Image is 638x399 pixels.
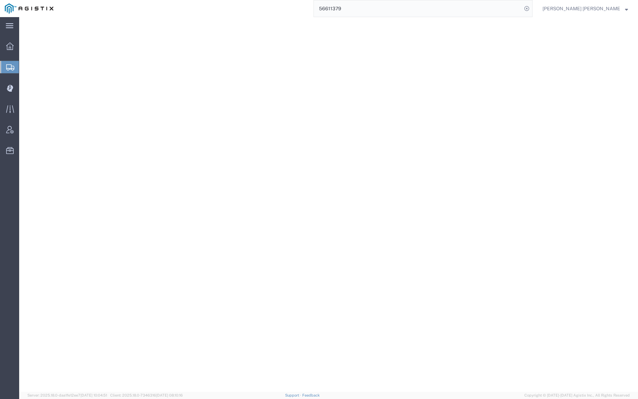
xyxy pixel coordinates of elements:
[5,3,53,14] img: logo
[80,393,107,397] span: [DATE] 10:04:51
[542,4,628,13] button: [PERSON_NAME] [PERSON_NAME]
[543,5,620,12] span: Kayte Bray Dogali
[27,393,107,397] span: Server: 2025.18.0-daa1fe12ee7
[156,393,183,397] span: [DATE] 08:10:16
[524,392,630,398] span: Copyright © [DATE]-[DATE] Agistix Inc., All Rights Reserved
[19,17,638,392] iframe: FS Legacy Container
[110,393,183,397] span: Client: 2025.18.0-7346316
[314,0,522,17] input: Search for shipment number, reference number
[302,393,320,397] a: Feedback
[285,393,302,397] a: Support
